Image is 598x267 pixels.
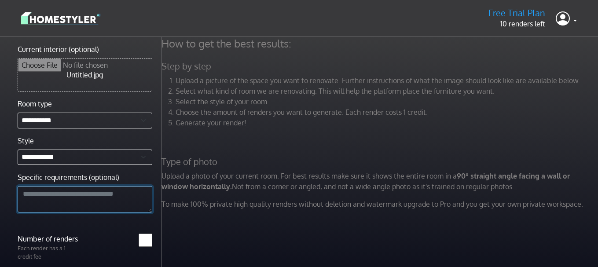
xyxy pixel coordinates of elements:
h5: Free Trial Plan [488,7,545,18]
p: Each render has a 1 credit fee [12,244,85,261]
li: Generate your render! [176,117,591,128]
strong: 90° straight angle facing a wall or window horizontally. [161,172,570,191]
h5: Type of photo [156,156,597,167]
li: Choose the amount of renders you want to generate. Each render costs 1 credit. [176,107,591,117]
p: 10 renders left [488,18,545,29]
img: logo-3de290ba35641baa71223ecac5eacb59cb85b4c7fdf211dc9aaecaaee71ea2f8.svg [21,11,100,26]
h4: How to get the best results: [156,37,597,50]
p: Upload a photo of your current room. For best results make sure it shows the entire room in a Not... [156,171,597,192]
p: To make 100% private high quality renders without deletion and watermark upgrade to Pro and you g... [156,199,597,209]
label: Current interior (optional) [18,44,99,55]
label: Room type [18,99,52,109]
h5: Step by step [156,61,597,72]
label: Number of renders [12,234,85,244]
label: Specific requirements (optional) [18,172,119,183]
label: Style [18,135,34,146]
li: Upload a picture of the space you want to renovate. Further instructions of what the image should... [176,75,591,86]
li: Select what kind of room we are renovating. This will help the platform place the furniture you w... [176,86,591,96]
li: Select the style of your room. [176,96,591,107]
